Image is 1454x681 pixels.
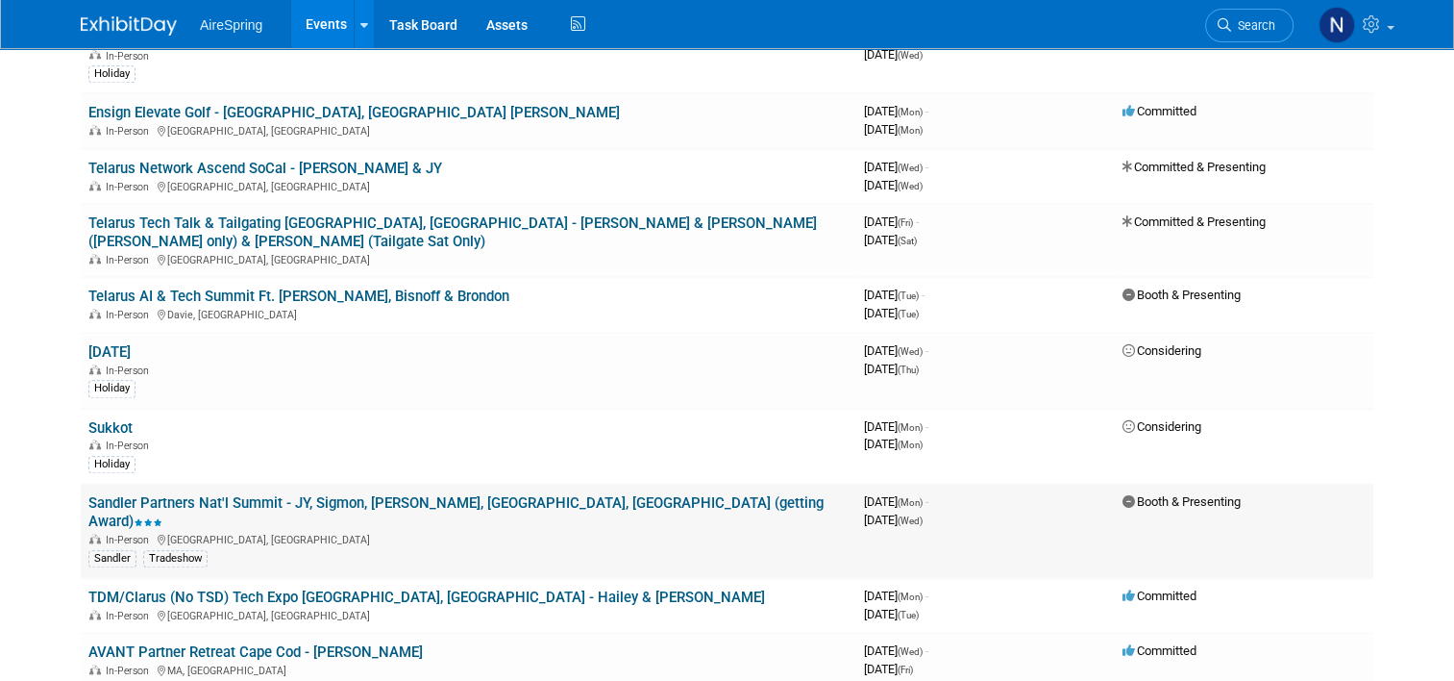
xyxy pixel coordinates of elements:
span: [DATE] [864,214,919,229]
span: - [925,494,928,509]
img: ExhibitDay [81,16,177,36]
span: [DATE] [864,288,924,302]
img: In-Person Event [89,181,101,190]
span: In-Person [106,440,155,452]
span: Booth & Presenting [1122,494,1241,509]
span: Booth & Presenting [1122,288,1241,302]
span: [DATE] [864,233,917,247]
span: [DATE] [864,419,928,434]
span: [DATE] [864,589,928,603]
img: In-Person Event [89,440,101,449]
span: - [922,288,924,302]
span: - [925,160,928,174]
img: In-Person Event [89,534,101,543]
a: AVANT Partner Retreat Cape Cod - [PERSON_NAME] [88,643,423,661]
span: In-Person [106,254,155,266]
span: - [925,343,928,358]
span: [DATE] [864,643,928,658]
span: (Wed) [898,50,923,61]
div: [GEOGRAPHIC_DATA], [GEOGRAPHIC_DATA] [88,251,849,266]
span: [DATE] [864,607,919,621]
span: (Wed) [898,346,923,357]
div: [GEOGRAPHIC_DATA], [GEOGRAPHIC_DATA] [88,178,849,193]
span: (Mon) [898,125,923,136]
div: Holiday [88,65,136,83]
a: Telarus Tech Talk & Tailgating [GEOGRAPHIC_DATA], [GEOGRAPHIC_DATA] - [PERSON_NAME] & [PERSON_NAM... [88,214,817,250]
span: In-Person [106,365,155,377]
span: - [925,419,928,434]
img: In-Person Event [89,365,101,374]
span: Committed & Presenting [1122,160,1266,174]
div: Holiday [88,380,136,397]
span: - [925,643,928,658]
span: (Tue) [898,290,919,301]
span: Committed [1122,589,1196,603]
span: (Wed) [898,181,923,191]
span: [DATE] [864,47,923,62]
a: Search [1205,9,1294,42]
span: Search [1231,18,1275,33]
span: (Mon) [898,497,923,508]
div: Tradeshow [143,550,208,567]
span: Considering [1122,419,1201,434]
img: In-Person Event [89,125,101,135]
img: In-Person Event [89,50,101,60]
span: (Wed) [898,646,923,657]
span: [DATE] [864,513,923,527]
span: In-Person [106,50,155,63]
span: (Fri) [898,665,913,675]
div: Holiday [88,456,136,473]
div: [GEOGRAPHIC_DATA], [GEOGRAPHIC_DATA] [88,531,849,546]
span: In-Person [106,125,155,138]
span: (Fri) [898,217,913,228]
div: [GEOGRAPHIC_DATA], [GEOGRAPHIC_DATA] [88,122,849,138]
span: (Mon) [898,592,923,602]
img: In-Person Event [89,665,101,674]
a: Sandler Partners Nat'l Summit - JY, Sigmon, [PERSON_NAME], [GEOGRAPHIC_DATA], [GEOGRAPHIC_DATA] (... [88,494,824,530]
a: [DATE] [88,343,131,361]
span: - [925,589,928,603]
span: (Thu) [898,365,919,375]
span: [DATE] [864,362,919,376]
span: (Mon) [898,422,923,433]
span: [DATE] [864,306,919,320]
span: (Wed) [898,516,923,526]
span: - [916,214,919,229]
div: Sandler [88,550,136,567]
span: (Wed) [898,163,923,173]
span: [DATE] [864,437,923,451]
span: (Mon) [898,440,923,450]
span: In-Person [106,610,155,622]
span: [DATE] [864,494,928,509]
span: (Tue) [898,610,919,620]
img: Natalie Pyron [1318,7,1355,43]
span: Committed [1122,643,1196,658]
span: [DATE] [864,662,913,676]
span: [DATE] [864,178,923,192]
a: TDM/Clarus (No TSD) Tech Expo [GEOGRAPHIC_DATA], [GEOGRAPHIC_DATA] - Hailey & [PERSON_NAME] [88,589,765,606]
span: [DATE] [864,343,928,358]
span: [DATE] [864,104,928,118]
span: Committed & Presenting [1122,214,1266,229]
span: AireSpring [200,17,262,33]
span: Committed [1122,104,1196,118]
img: In-Person Event [89,610,101,619]
span: In-Person [106,534,155,546]
div: MA, [GEOGRAPHIC_DATA] [88,662,849,677]
span: In-Person [106,309,155,321]
img: In-Person Event [89,309,101,318]
div: Davie, [GEOGRAPHIC_DATA] [88,306,849,321]
span: [DATE] [864,160,928,174]
span: (Mon) [898,107,923,117]
a: Sukkot [88,419,133,437]
span: In-Person [106,181,155,193]
img: In-Person Event [89,254,101,264]
span: (Sat) [898,236,917,246]
span: [DATE] [864,122,923,137]
span: (Tue) [898,309,919,319]
span: - [925,104,928,118]
a: Telarus AI & Tech Summit Ft. [PERSON_NAME], Bisnoff & Brondon [88,288,509,305]
span: In-Person [106,665,155,677]
a: Ensign Elevate Golf - [GEOGRAPHIC_DATA], [GEOGRAPHIC_DATA] [PERSON_NAME] [88,104,620,121]
span: Considering [1122,343,1201,358]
